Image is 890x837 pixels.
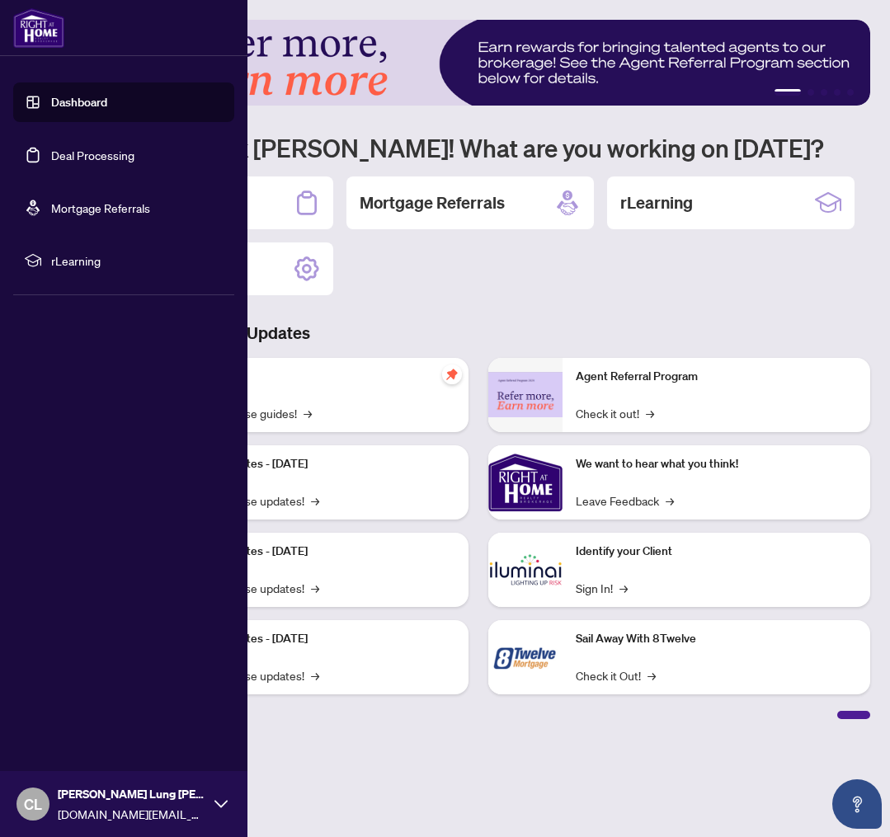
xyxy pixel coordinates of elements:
[86,132,870,163] h1: Welcome back [PERSON_NAME]! What are you working on [DATE]?
[576,666,656,684] a: Check it Out!→
[51,95,107,110] a: Dashboard
[832,779,882,829] button: Open asap
[304,404,312,422] span: →
[488,533,563,607] img: Identify your Client
[173,543,455,561] p: Platform Updates - [DATE]
[576,455,858,473] p: We want to hear what you think!
[24,792,42,816] span: CL
[576,630,858,648] p: Sail Away With 8Twelve
[86,20,870,106] img: Slide 0
[86,322,870,345] h3: Brokerage & Industry Updates
[173,368,455,386] p: Self-Help
[51,200,150,215] a: Mortgage Referrals
[173,455,455,473] p: Platform Updates - [DATE]
[311,579,319,597] span: →
[51,148,134,162] a: Deal Processing
[488,620,563,694] img: Sail Away With 8Twelve
[488,372,563,417] img: Agent Referral Program
[173,630,455,648] p: Platform Updates - [DATE]
[58,785,206,803] span: [PERSON_NAME] Lung [PERSON_NAME]
[311,491,319,510] span: →
[775,89,801,96] button: 1
[834,89,841,96] button: 4
[666,491,674,510] span: →
[646,404,654,422] span: →
[821,89,827,96] button: 3
[576,368,858,386] p: Agent Referral Program
[51,252,223,270] span: rLearning
[576,404,654,422] a: Check it out!→
[647,666,656,684] span: →
[847,89,854,96] button: 5
[360,191,505,214] h2: Mortgage Referrals
[576,579,628,597] a: Sign In!→
[620,191,693,214] h2: rLearning
[13,8,64,48] img: logo
[58,805,206,823] span: [DOMAIN_NAME][EMAIL_ADDRESS][DOMAIN_NAME]
[808,89,814,96] button: 2
[576,543,858,561] p: Identify your Client
[488,445,563,520] img: We want to hear what you think!
[576,491,674,510] a: Leave Feedback→
[311,666,319,684] span: →
[619,579,628,597] span: →
[442,364,462,384] span: pushpin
